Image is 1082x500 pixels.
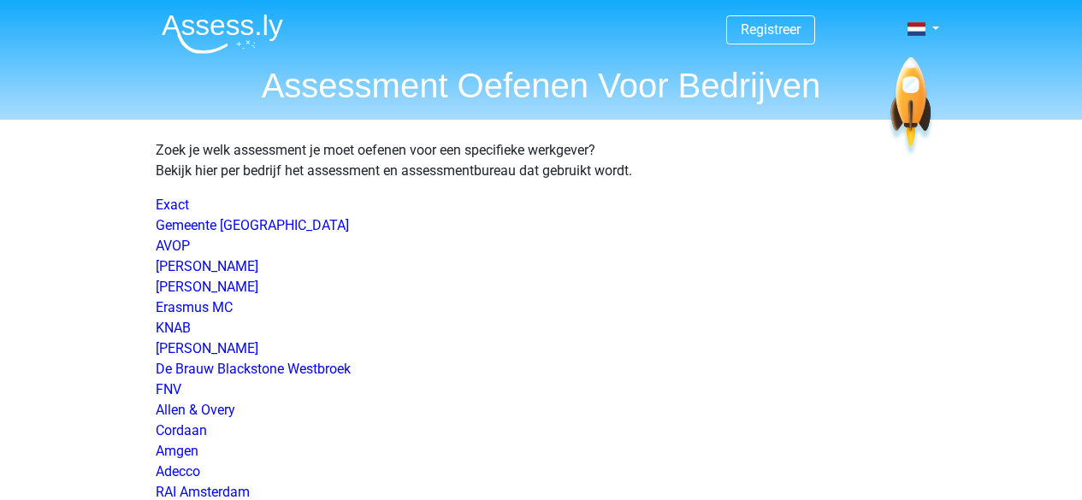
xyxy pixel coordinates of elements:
a: Erasmus MC [156,299,233,315]
a: Amgen [156,443,198,459]
a: KNAB [156,320,191,336]
a: FNV [156,381,181,397]
img: spaceship.7d73109d6933.svg [887,57,934,157]
a: [PERSON_NAME] [156,279,258,295]
a: De Brauw Blackstone Westbroek [156,361,351,377]
a: Gemeente [GEOGRAPHIC_DATA] [156,217,349,233]
a: Adecco [156,463,200,479]
p: Zoek je welk assessment je moet oefenen voor een specifieke werkgever? Bekijk hier per bedrijf he... [156,140,927,181]
img: Assessly [162,14,283,54]
a: Cordaan [156,422,207,438]
a: [PERSON_NAME] [156,258,258,274]
a: RAI Amsterdam [156,484,250,500]
a: [PERSON_NAME] [156,340,258,356]
a: Exact [156,197,189,213]
a: AVOP [156,238,190,254]
a: Allen & Overy [156,402,235,418]
h1: Assessment Oefenen Voor Bedrijven [148,65,935,106]
a: Registreer [741,21,801,38]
